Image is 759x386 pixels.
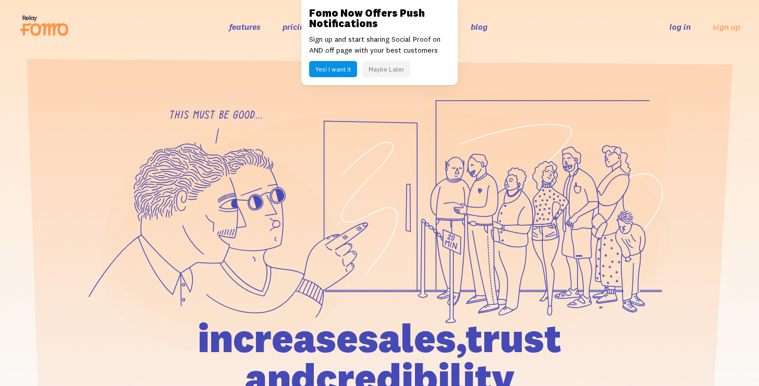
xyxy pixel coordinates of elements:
p: Sign up and start sharing Social Proof on AND off page with your best customers [309,34,450,56]
button: Maybe Later [362,61,410,77]
a: sign up [713,21,740,32]
a: features [229,21,261,32]
a: blog [471,21,487,32]
a: log in [669,21,691,32]
a: pricing [283,21,309,32]
h3: Fomo Now Offers Push Notifications [309,8,450,29]
button: Yes! I want it [309,61,357,77]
